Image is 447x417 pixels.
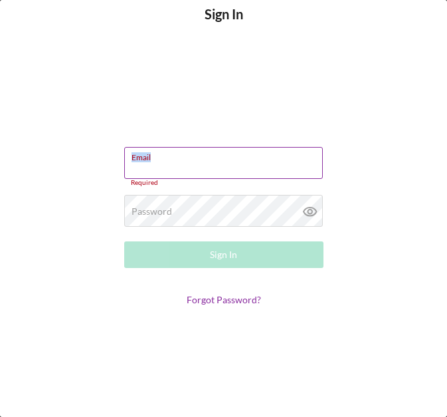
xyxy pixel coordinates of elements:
h4: Sign In [205,7,243,42]
div: Required [124,179,323,187]
div: Sign In [210,241,237,268]
label: Email [132,148,323,162]
a: Forgot Password? [187,294,261,305]
button: Sign In [124,241,323,268]
label: Password [132,206,172,217]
